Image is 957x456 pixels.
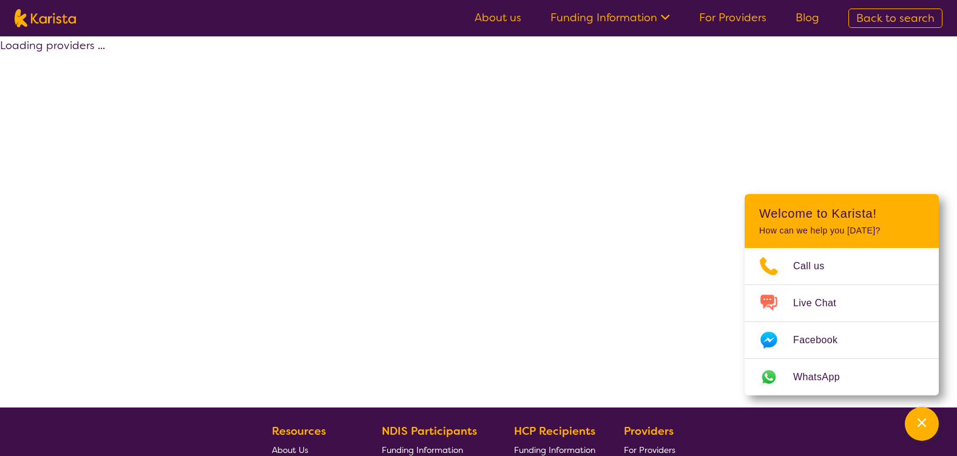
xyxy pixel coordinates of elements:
span: For Providers [624,444,675,455]
a: For Providers [699,10,766,25]
b: Resources [272,424,326,438]
b: HCP Recipients [514,424,595,438]
b: NDIS Participants [382,424,477,438]
span: Funding Information [382,444,463,455]
span: Facebook [793,331,852,349]
div: Channel Menu [745,194,939,395]
h2: Welcome to Karista! [759,206,924,221]
span: About Us [272,444,308,455]
p: How can we help you [DATE]? [759,226,924,236]
a: About us [475,10,521,25]
span: Call us [793,257,839,275]
b: Providers [624,424,674,438]
img: Karista logo [15,9,76,27]
a: Web link opens in a new tab. [745,359,939,395]
span: Live Chat [793,294,851,312]
ul: Choose channel [745,248,939,395]
a: Funding Information [550,10,670,25]
span: WhatsApp [793,368,854,386]
span: Funding Information [514,444,595,455]
a: Blog [796,10,819,25]
button: Channel Menu [905,407,939,441]
span: Back to search [856,11,935,25]
a: Back to search [848,8,942,28]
